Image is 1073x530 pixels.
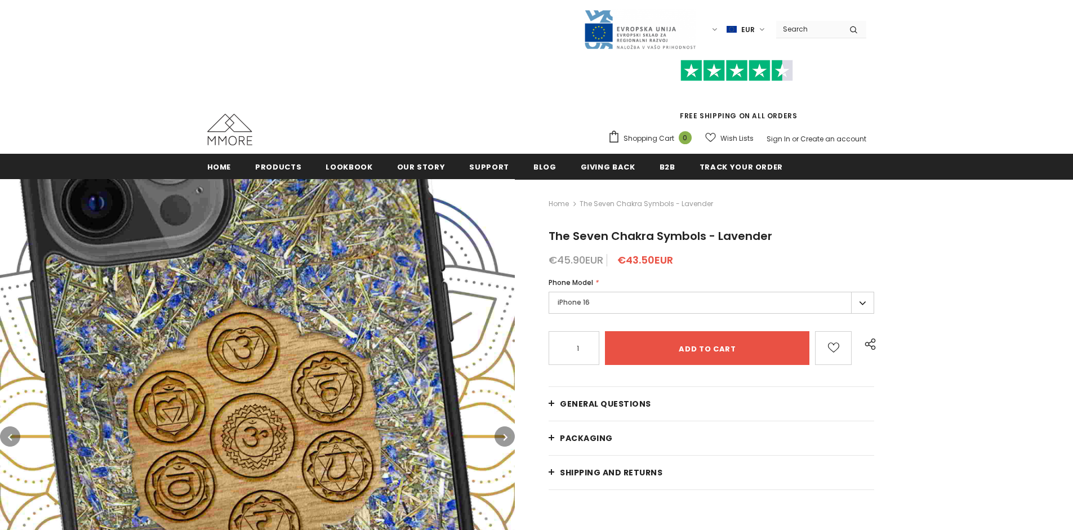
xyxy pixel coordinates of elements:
a: Blog [533,154,556,179]
img: Javni Razpis [584,9,696,50]
span: €45.90EUR [549,253,603,267]
span: B2B [660,162,675,172]
label: iPhone 16 [549,292,874,314]
span: General Questions [560,398,651,409]
a: Track your order [700,154,783,179]
a: B2B [660,154,675,179]
a: Lookbook [326,154,372,179]
span: PACKAGING [560,433,613,444]
a: Create an account [800,134,866,144]
input: Add to cart [605,331,809,365]
a: Javni Razpis [584,24,696,34]
span: Products [255,162,301,172]
a: Shipping and returns [549,456,874,489]
a: PACKAGING [549,421,874,455]
span: The Seven Chakra Symbols - Lavender [580,197,713,211]
span: Wish Lists [720,133,754,144]
a: Shopping Cart 0 [608,130,697,147]
span: Track your order [700,162,783,172]
a: Our Story [397,154,446,179]
iframe: Customer reviews powered by Trustpilot [608,81,866,110]
a: Home [207,154,231,179]
img: MMORE Cases [207,114,252,145]
span: Home [207,162,231,172]
img: Trust Pilot Stars [680,60,793,82]
span: support [469,162,509,172]
a: Products [255,154,301,179]
a: Home [549,197,569,211]
a: Wish Lists [705,128,754,148]
span: Phone Model [549,278,593,287]
span: EUR [741,24,755,35]
span: Shipping and returns [560,467,662,478]
span: Lookbook [326,162,372,172]
input: Search Site [776,21,841,37]
span: or [792,134,799,144]
span: Giving back [581,162,635,172]
a: support [469,154,509,179]
span: Blog [533,162,556,172]
a: Giving back [581,154,635,179]
span: €43.50EUR [617,253,673,267]
span: The Seven Chakra Symbols - Lavender [549,228,772,244]
span: FREE SHIPPING ON ALL ORDERS [608,65,866,121]
span: 0 [679,131,692,144]
span: Shopping Cart [624,133,674,144]
span: Our Story [397,162,446,172]
a: Sign In [767,134,790,144]
a: General Questions [549,387,874,421]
